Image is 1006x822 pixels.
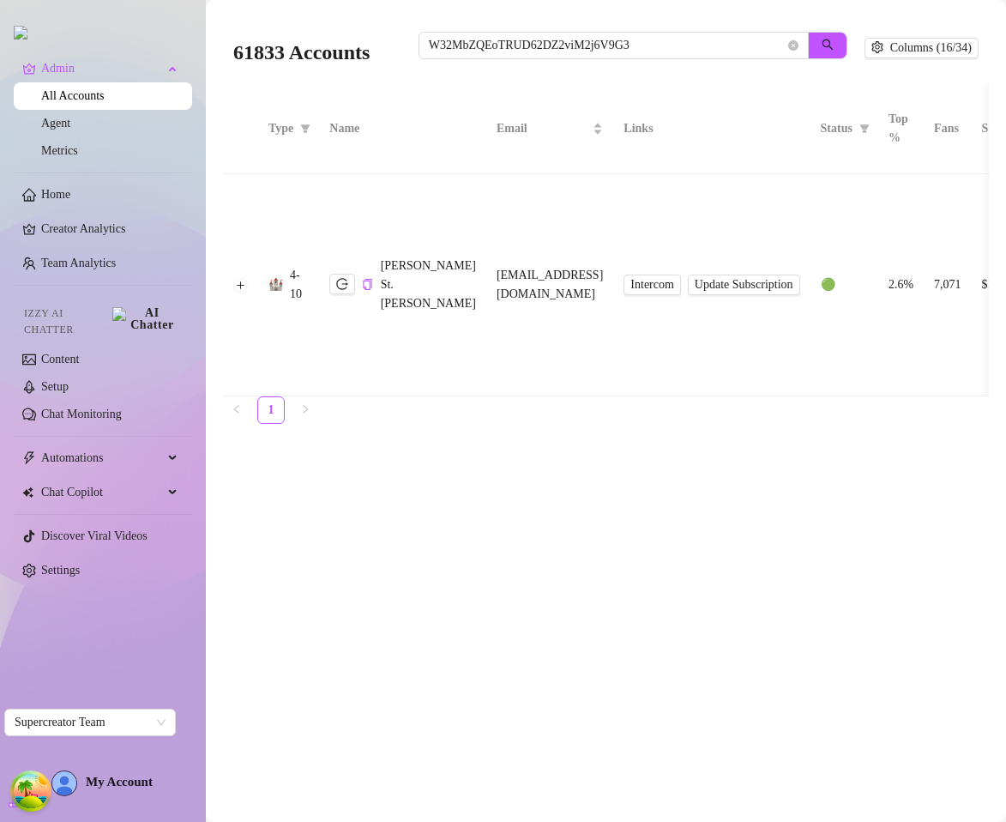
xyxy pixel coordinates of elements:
[695,278,793,292] span: Update Subscription
[223,396,250,424] button: left
[9,797,21,809] span: build
[41,529,148,542] a: Discover Viral Videos
[41,408,122,420] a: Chat Monitoring
[329,274,355,294] button: logout
[41,215,178,243] a: Creator Analytics
[258,397,284,423] a: 1
[497,119,589,138] span: Email
[268,119,293,138] span: Type
[41,188,70,201] a: Home
[290,266,309,304] div: 4-10
[381,259,476,310] span: [PERSON_NAME] St.[PERSON_NAME]
[223,396,250,424] li: Previous Page
[859,124,870,134] span: filter
[41,353,79,366] a: Content
[14,26,27,39] img: logo.svg
[268,275,283,294] div: 🏰
[890,41,972,55] span: Columns (16/34)
[52,771,76,795] img: AD_cMMTxCeTpmN1d5MnKJ1j-_uXZCpTKapSSqNGg4PyXtR_tCW7gZXTNmFz2tpVv9LSyNV7ff1CaS4f4q0HLYKULQOwoM5GQR...
[41,257,116,269] a: Team Analytics
[871,41,883,53] span: setting
[41,144,78,157] a: Metrics
[486,174,613,396] td: [EMAIL_ADDRESS][DOMAIN_NAME]
[232,404,242,414] span: left
[822,39,834,51] span: search
[41,444,163,472] span: Automations
[41,89,105,102] a: All Accounts
[41,380,69,393] a: Setup
[336,278,348,290] span: logout
[22,62,36,76] span: crown
[297,116,314,142] span: filter
[429,36,785,55] input: Search by UID / Name / Email / Creator Username
[623,275,681,295] a: Intercom
[788,40,798,51] button: close-circle
[22,451,36,465] span: thunderbolt
[688,275,800,295] button: Update Subscription
[234,278,248,292] button: Expand row
[630,275,674,294] span: Intercom
[362,279,373,290] span: copy
[86,775,153,789] span: My Account
[878,84,924,174] th: Top %
[821,119,852,138] span: Status
[486,84,613,174] th: Email
[300,404,310,414] span: right
[257,396,285,424] li: 1
[41,55,163,82] span: Admin
[41,564,80,577] a: Settings
[292,396,319,424] button: right
[924,84,972,174] th: Fans
[112,307,178,331] img: AI Chatter
[821,278,835,291] span: 🟢
[864,38,979,58] button: Columns (16/34)
[889,278,913,291] span: 2.6%
[613,84,810,174] th: Links
[934,278,961,291] span: 7,071
[14,774,48,808] button: Open Tanstack query devtools
[24,305,105,338] span: Izzy AI Chatter
[233,39,370,67] h3: 61833 Accounts
[22,487,33,499] img: Chat Copilot
[41,117,70,130] a: Agent
[15,710,166,735] span: Supercreator Team
[41,479,163,506] span: Chat Copilot
[292,396,319,424] li: Next Page
[856,116,873,142] span: filter
[319,84,486,174] th: Name
[362,278,373,291] button: Copy Account UID
[300,124,310,134] span: filter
